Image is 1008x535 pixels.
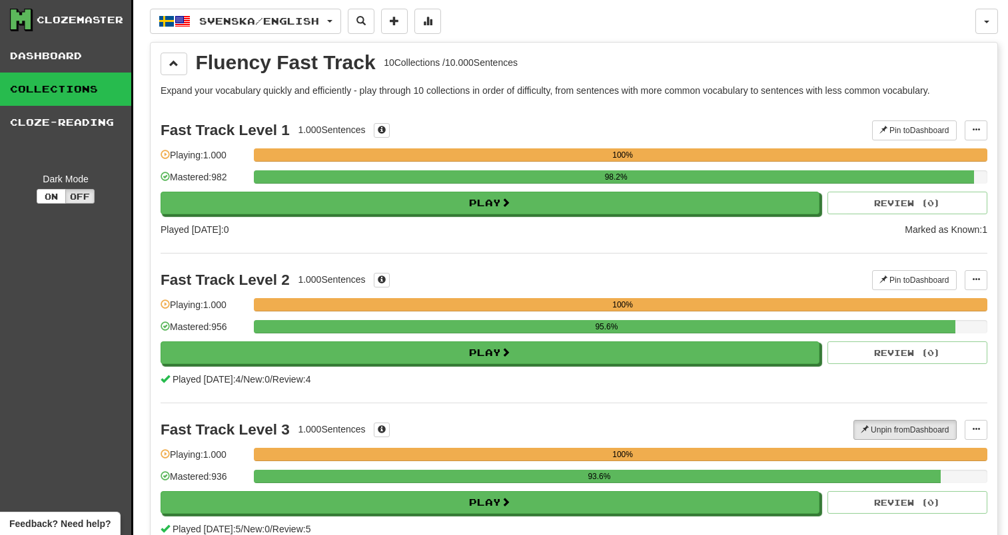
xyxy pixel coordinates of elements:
[298,273,365,286] div: 1.000 Sentences
[10,172,121,186] div: Dark Mode
[161,448,247,470] div: Playing: 1.000
[258,298,987,311] div: 100%
[161,271,290,288] div: Fast Track Level 2
[161,320,247,342] div: Mastered: 956
[243,524,270,534] span: New: 0
[384,56,518,69] div: 10 Collections / 10.000 Sentences
[65,189,95,204] button: Off
[161,192,819,214] button: Play
[298,123,365,136] div: 1.000 Sentences
[161,491,819,514] button: Play
[258,448,987,461] div: 100%
[241,374,243,385] span: /
[161,224,229,235] span: Played [DATE]: 0
[258,470,940,483] div: 93.6%
[161,470,247,492] div: Mastered: 936
[199,15,319,27] span: Svenska / English
[241,524,243,534] span: /
[827,192,987,214] button: Review (0)
[161,84,987,97] p: Expand your vocabulary quickly and efficiently - play through 10 collections in order of difficul...
[258,320,955,333] div: 95.6%
[150,9,341,34] button: Svenska/English
[161,298,247,320] div: Playing: 1.000
[381,9,408,34] button: Add sentence to collection
[173,524,241,534] span: Played [DATE]: 5
[272,374,311,385] span: Review: 4
[161,421,290,438] div: Fast Track Level 3
[37,13,123,27] div: Clozemaster
[243,374,270,385] span: New: 0
[872,120,957,140] button: Pin toDashboard
[348,9,374,34] button: Search sentences
[853,420,957,440] button: Unpin fromDashboard
[9,517,111,530] span: Open feedback widget
[270,524,272,534] span: /
[196,53,376,73] div: Fluency Fast Track
[173,374,241,385] span: Played [DATE]: 4
[161,148,247,170] div: Playing: 1.000
[298,423,365,436] div: 1.000 Sentences
[258,170,974,184] div: 98.2%
[905,223,987,236] div: Marked as Known: 1
[827,491,987,514] button: Review (0)
[827,341,987,364] button: Review (0)
[258,148,987,162] div: 100%
[161,341,819,364] button: Play
[272,524,311,534] span: Review: 5
[161,170,247,192] div: Mastered: 982
[161,122,290,138] div: Fast Track Level 1
[872,270,957,290] button: Pin toDashboard
[37,189,66,204] button: On
[270,374,272,385] span: /
[414,9,441,34] button: More stats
